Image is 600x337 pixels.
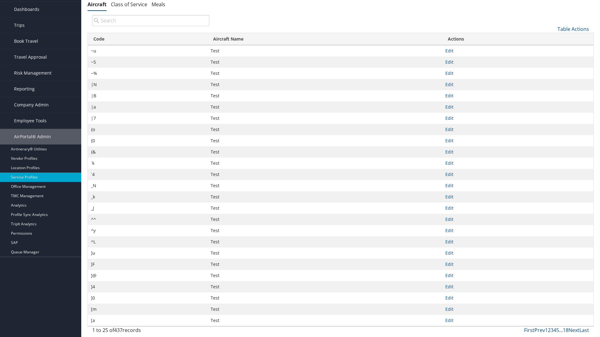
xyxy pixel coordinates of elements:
span: Dashboards [14,2,39,17]
a: 50 [511,55,593,66]
a: 100 [511,66,593,76]
span: Travel Approval [14,49,47,65]
span: Trips [14,17,25,33]
span: Company Admin [14,97,49,113]
span: Employee Tools [14,113,47,129]
span: Book Travel [14,33,38,49]
span: AirPortal® Admin [14,129,51,144]
a: 25 [511,45,593,55]
span: Risk Management [14,65,52,81]
a: 10 [511,34,593,45]
span: Reporting [14,81,35,97]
